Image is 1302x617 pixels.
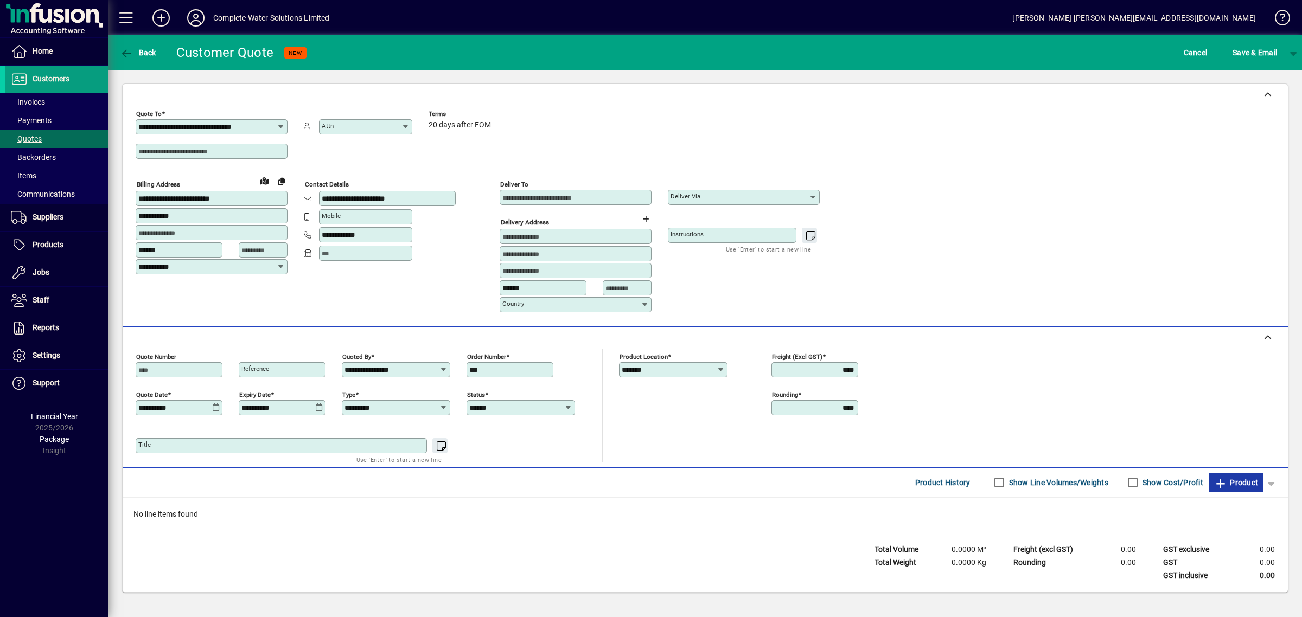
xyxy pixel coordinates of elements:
span: S [1233,48,1237,57]
td: GST exclusive [1158,543,1223,556]
a: Jobs [5,259,108,286]
a: Invoices [5,93,108,111]
mat-label: Title [138,441,151,448]
span: Package [40,435,69,444]
span: Quotes [11,134,42,143]
a: Support [5,370,108,397]
td: 0.0000 Kg [934,556,999,569]
mat-label: Country [502,300,524,307]
td: Freight (excl GST) [1008,543,1084,556]
a: Settings [5,342,108,369]
span: Product [1214,474,1258,491]
span: Payments [11,116,52,125]
button: Product History [911,473,975,492]
mat-hint: Use 'Enter' to start a new line [726,243,811,255]
mat-label: Order number [467,352,506,360]
td: 0.0000 M³ [934,543,999,556]
mat-label: Expiry date [239,390,271,398]
td: GST inclusive [1158,569,1223,582]
span: Suppliers [33,213,63,221]
mat-label: Quoted by [342,352,371,360]
button: Save & Email [1227,43,1282,62]
mat-label: Reference [241,365,269,372]
mat-label: Status [467,390,485,398]
td: 0.00 [1084,543,1149,556]
a: Communications [5,185,108,203]
td: GST [1158,556,1223,569]
a: Knowledge Base [1267,2,1288,37]
span: Customers [33,74,69,83]
a: Suppliers [5,204,108,231]
button: Choose address [637,210,654,228]
div: No line items found [123,498,1288,531]
a: Backorders [5,148,108,166]
span: Backorders [11,153,56,162]
mat-label: Type [342,390,355,398]
td: 0.00 [1223,556,1288,569]
label: Show Cost/Profit [1140,477,1203,488]
span: Home [33,47,53,55]
mat-label: Mobile [322,212,341,220]
button: Profile [178,8,213,28]
mat-label: Instructions [671,230,704,238]
button: Product [1209,473,1263,492]
span: 20 days after EOM [429,121,491,130]
span: Items [11,171,36,180]
a: Staff [5,287,108,314]
mat-label: Quote number [136,352,176,360]
span: Back [120,48,156,57]
span: Financial Year [31,412,78,421]
label: Show Line Volumes/Weights [1007,477,1108,488]
span: Products [33,240,63,249]
app-page-header-button: Back [108,43,168,62]
a: Items [5,166,108,185]
span: Invoices [11,98,45,106]
mat-hint: Use 'Enter' to start a new line [356,453,442,466]
span: NEW [289,49,302,56]
td: 0.00 [1084,556,1149,569]
mat-label: Quote date [136,390,168,398]
td: 0.00 [1223,543,1288,556]
mat-label: Rounding [772,390,798,398]
button: Copy to Delivery address [273,172,290,190]
a: Payments [5,111,108,130]
mat-label: Attn [322,122,334,130]
mat-label: Quote To [136,110,162,118]
td: Total Volume [869,543,934,556]
div: [PERSON_NAME] [PERSON_NAME][EMAIL_ADDRESS][DOMAIN_NAME] [1012,9,1256,27]
div: Customer Quote [176,44,274,61]
a: Quotes [5,130,108,148]
span: ave & Email [1233,44,1277,61]
td: 0.00 [1223,569,1288,582]
button: Cancel [1181,43,1210,62]
button: Add [144,8,178,28]
mat-label: Deliver via [671,192,700,200]
a: Products [5,232,108,259]
mat-label: Deliver To [500,181,528,188]
span: Cancel [1184,44,1208,61]
td: Rounding [1008,556,1084,569]
a: View on map [256,172,273,189]
span: Support [33,378,60,387]
span: Communications [11,190,75,198]
mat-label: Product location [620,352,668,360]
span: Terms [429,111,494,118]
td: Total Weight [869,556,934,569]
span: Settings [33,351,60,359]
span: Product History [915,474,971,491]
mat-label: Freight (excl GST) [772,352,822,360]
a: Home [5,38,108,65]
button: Back [117,43,159,62]
div: Complete Water Solutions Limited [213,9,330,27]
span: Staff [33,295,49,304]
span: Jobs [33,268,49,277]
a: Reports [5,314,108,342]
span: Reports [33,323,59,332]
